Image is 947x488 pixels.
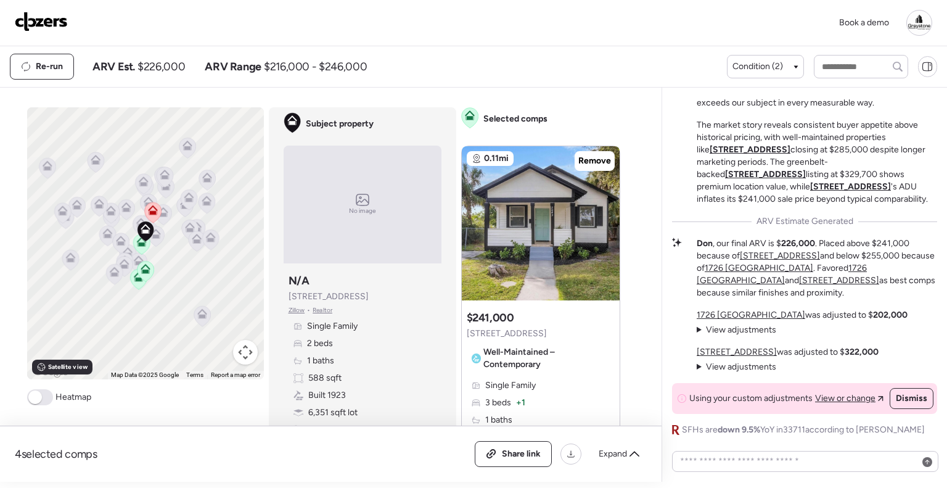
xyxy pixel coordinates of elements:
span: 588 sqft [308,372,342,384]
h3: N/A [289,273,310,288]
span: 4 selected comps [15,447,97,461]
span: Share link [502,448,541,460]
strong: 202,000 [873,310,908,320]
strong: Don [697,238,713,249]
a: [STREET_ADDRESS] [810,181,891,192]
img: Logo [15,12,68,31]
span: Heatmap [55,391,91,403]
p: , our final ARV is $ . Placed above $241,000 because of and below $255,000 because of . Favored a... [697,238,937,299]
span: Condition (2) [732,60,783,73]
span: 2 beds [307,337,333,350]
span: [STREET_ADDRESS] [289,291,369,303]
span: • [307,305,310,315]
span: Map Data ©2025 Google [111,371,179,378]
span: Subject property [306,118,374,130]
span: Satellite view [48,362,88,372]
a: Open this area in Google Maps (opens a new window) [30,363,71,379]
a: [STREET_ADDRESS] [740,250,820,261]
a: 1726 [GEOGRAPHIC_DATA] [697,310,805,320]
a: Report a map error [211,371,260,378]
span: Zillow [289,305,305,315]
span: ARV Estimate Generated [756,215,853,228]
span: Expand [599,448,627,460]
a: View or change [815,392,883,405]
span: Remove [578,155,611,167]
span: 1 baths [307,355,334,367]
a: 1726 [GEOGRAPHIC_DATA] [705,263,813,273]
span: Single Family [485,379,536,392]
a: [STREET_ADDRESS] [799,275,879,286]
span: View adjustments [706,362,776,372]
span: View adjustments [706,325,776,335]
span: Well-Maintained – Contemporary [483,346,610,371]
span: ARV Range [205,59,261,74]
span: Re-run [36,60,63,73]
span: No image [349,206,376,216]
a: Terms (opens in new tab) [186,371,203,378]
span: $216,000 - $246,000 [264,59,367,74]
button: Map camera controls [233,340,258,365]
p: was adjusted to $ [697,346,879,358]
span: Single Family [307,320,358,333]
span: Selected comps [483,113,547,125]
span: Frame [308,424,333,436]
summary: View adjustments [697,324,776,336]
a: [STREET_ADDRESS] [725,169,806,180]
span: Using your custom adjustments [689,392,813,405]
strong: 226,000 [781,238,815,249]
span: View or change [815,392,875,405]
span: 1 baths [485,414,512,426]
a: [STREET_ADDRESS] [697,347,777,357]
span: $226,000 [137,59,185,74]
span: down 9.5% [718,424,760,435]
span: 3 beds [485,397,511,409]
span: 6,351 sqft lot [308,407,358,419]
h3: $241,000 [467,310,514,325]
p: was adjusted to $ [697,309,908,321]
a: [STREET_ADDRESS] [710,144,790,155]
span: + 1 [516,397,525,409]
span: SFHs are YoY in 33711 according to [PERSON_NAME] [682,424,925,436]
span: Book a demo [839,17,889,28]
p: The market story reveals consistent buyer appetite above historical pricing, with well-maintained... [697,119,937,205]
strong: 322,000 [845,347,879,357]
span: ARV Est. [92,59,135,74]
img: Google [30,363,71,379]
summary: View adjustments [697,361,776,373]
span: Built 1923 [308,389,346,402]
span: 0.11mi [484,152,509,165]
span: [STREET_ADDRESS] [467,328,547,340]
span: Dismiss [896,392,927,405]
span: Realtor [313,305,332,315]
